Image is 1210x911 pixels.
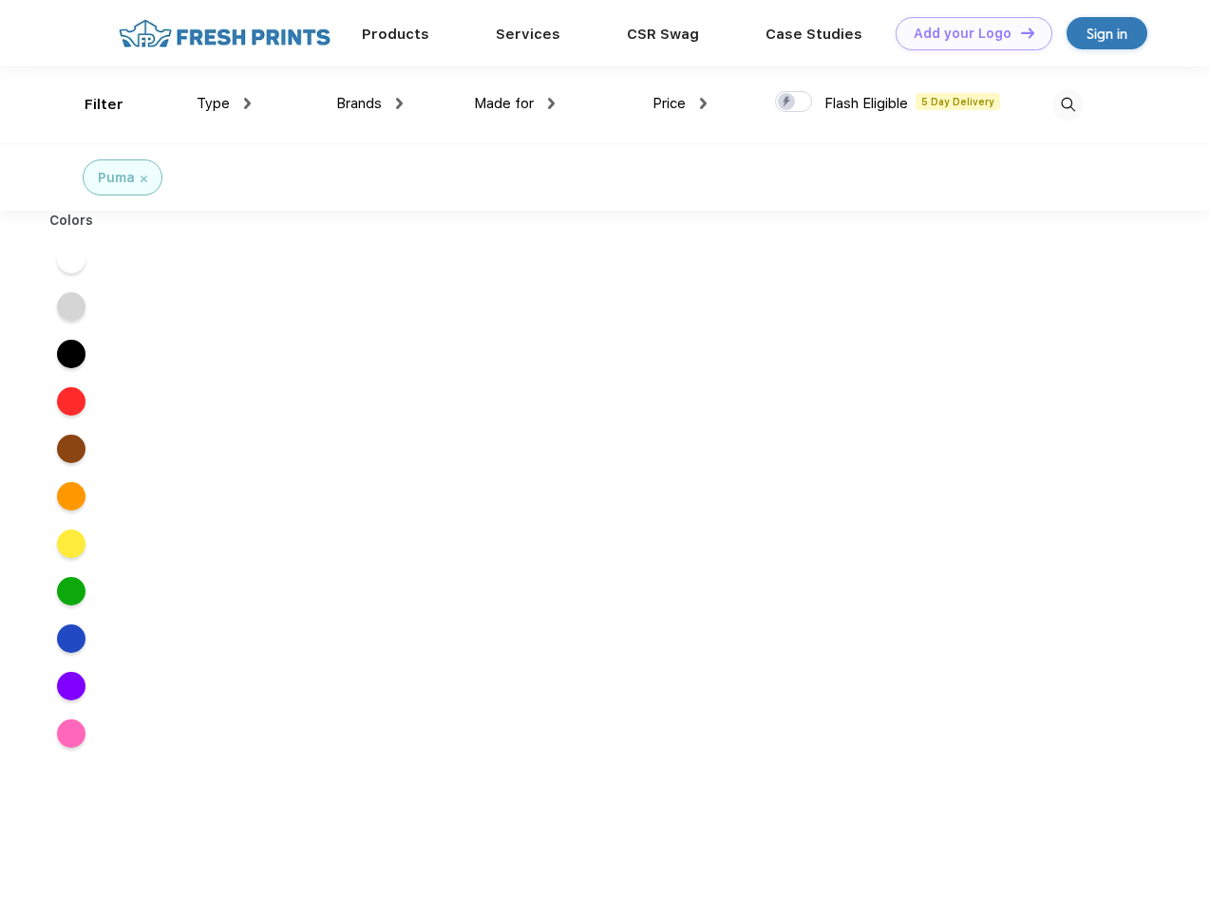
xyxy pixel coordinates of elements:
[362,26,429,43] a: Products
[627,26,699,43] a: CSR Swag
[700,98,707,109] img: dropdown.png
[1067,17,1147,49] a: Sign in
[916,93,1000,110] span: 5 Day Delivery
[474,95,534,112] span: Made for
[824,95,908,112] span: Flash Eligible
[85,94,123,116] div: Filter
[35,211,108,231] div: Colors
[244,98,251,109] img: dropdown.png
[548,98,555,109] img: dropdown.png
[496,26,560,43] a: Services
[336,95,382,112] span: Brands
[197,95,230,112] span: Type
[141,176,147,182] img: filter_cancel.svg
[914,26,1011,42] div: Add your Logo
[113,17,336,50] img: fo%20logo%202.webp
[396,98,403,109] img: dropdown.png
[1087,23,1127,45] div: Sign in
[652,95,686,112] span: Price
[1021,28,1034,38] img: DT
[1052,89,1084,121] img: desktop_search.svg
[98,168,135,188] div: Puma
